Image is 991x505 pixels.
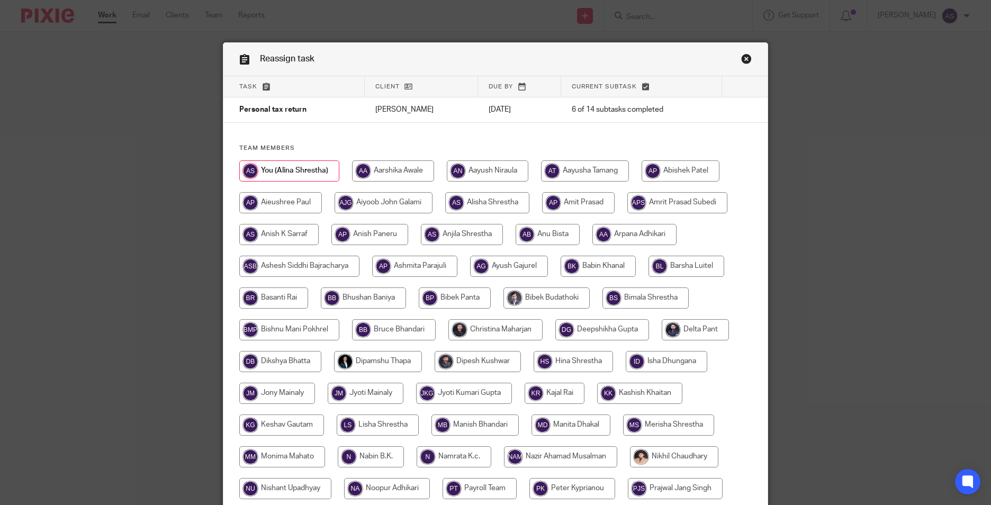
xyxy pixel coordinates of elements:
[489,84,513,89] span: Due by
[489,104,551,115] p: [DATE]
[260,55,314,63] span: Reassign task
[239,84,257,89] span: Task
[375,84,400,89] span: Client
[561,97,722,123] td: 6 of 14 subtasks completed
[572,84,637,89] span: Current subtask
[375,104,467,115] p: [PERSON_NAME]
[239,144,752,152] h4: Team members
[239,106,307,114] span: Personal tax return
[741,53,752,68] a: Close this dialog window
